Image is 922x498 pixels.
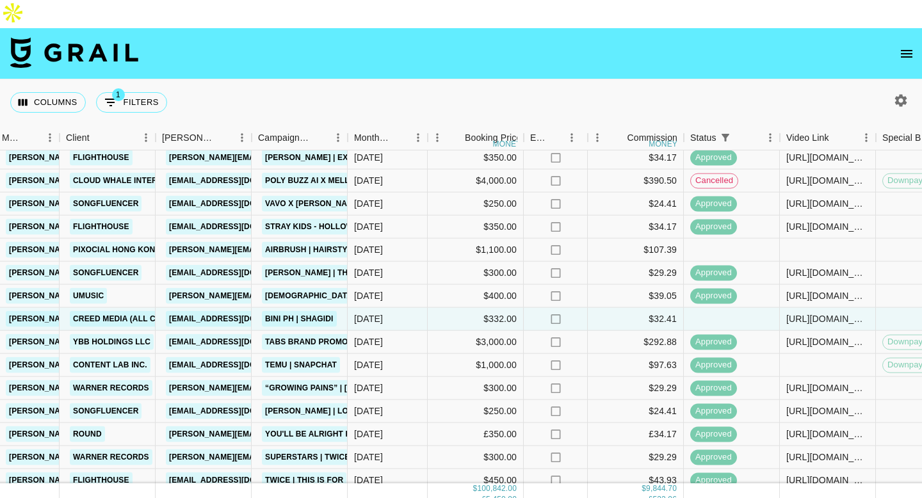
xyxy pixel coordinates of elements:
a: [PERSON_NAME][EMAIL_ADDRESS][DOMAIN_NAME] [6,403,214,419]
div: Jul '25 [354,312,383,325]
span: approved [690,405,737,417]
div: $43.93 [588,469,684,492]
a: Songfluencer [70,403,142,419]
div: $29.29 [588,377,684,400]
a: [PERSON_NAME][EMAIL_ADDRESS][PERSON_NAME][DOMAIN_NAME] [166,150,441,166]
a: [PERSON_NAME][EMAIL_ADDRESS][DOMAIN_NAME] [6,196,214,212]
button: Show filters [96,92,167,113]
button: Sort [391,129,408,147]
button: Sort [829,129,847,147]
div: Jul '25 [354,358,383,371]
span: approved [690,428,737,440]
a: Temu | Snapchat [262,357,340,373]
div: $332.00 [428,308,524,331]
div: https://www.tiktok.com/@steve_glezz0/video/7533368207273512200?_t=ZS-8yUuWcw1U76&_r=1 [786,451,869,463]
div: $ [642,483,646,494]
div: $4,000.00 [428,170,524,193]
div: Jul '25 [354,151,383,164]
img: Grail Talent [10,37,138,68]
a: BINI PH | Shagidi [262,311,337,327]
div: https://www.tiktok.com/@steve_glezz0/video/7528613203169807624?_t=ZS-8y9HAcSpxBK&_r=1 [786,289,869,302]
div: Jul '25 [354,382,383,394]
a: Flighthouse [70,219,133,235]
div: Jul '25 [354,405,383,417]
a: [EMAIL_ADDRESS][DOMAIN_NAME] [166,173,309,189]
a: [PERSON_NAME][EMAIL_ADDRESS][DOMAIN_NAME] [6,265,214,281]
span: cancelled [691,175,738,187]
a: [PERSON_NAME][EMAIL_ADDRESS][DOMAIN_NAME] [6,357,214,373]
a: Pixocial Hong Kong Limited [70,242,198,258]
div: https://www.tiktok.com/@ryanandangie/video/7529580916755254550?_t=ZN-8yDYrDiwuJD&_r=1 [786,428,869,440]
button: Menu [588,128,607,147]
button: Menu [328,128,348,147]
div: Jul '25 [354,451,383,463]
div: $34.17 [588,147,684,170]
a: Stray Kids - Hollow [262,219,357,235]
a: You'll Be Alright Kid - [PERSON_NAME] 🎵 [262,426,447,442]
div: 1 active filter [716,129,734,147]
div: Status [690,125,716,150]
button: Sort [90,129,108,147]
a: [PERSON_NAME][EMAIL_ADDRESS][DOMAIN_NAME] [6,472,214,488]
div: Commission [627,125,677,150]
a: [PERSON_NAME][EMAIL_ADDRESS][DOMAIN_NAME] [6,173,214,189]
a: [PERSON_NAME][EMAIL_ADDRESS][DOMAIN_NAME] [6,219,214,235]
a: [PERSON_NAME] | The Sofa [262,265,380,281]
div: $350.00 [428,147,524,170]
div: $107.39 [588,239,684,262]
span: 1 [112,88,125,101]
a: Warner Records [70,380,152,396]
div: £34.17 [588,423,684,446]
a: [PERSON_NAME][EMAIL_ADDRESS][PERSON_NAME][DOMAIN_NAME] [166,380,441,396]
a: Round [70,426,105,442]
div: $300.00 [428,446,524,469]
button: Sort [22,129,40,147]
div: $250.00 [428,400,524,423]
a: “Growing Pains” | [PERSON_NAME] [262,380,413,396]
button: Sort [548,129,566,147]
div: Jul '25 [354,474,383,486]
button: Menu [40,128,60,147]
button: Menu [136,128,156,147]
a: TWICE | This Is For [262,472,346,488]
div: https://www.tiktok.com/@meghancovv/video/7522978230442167607?_t=ZT-8xjJxQHEPKo&_r=1 [786,405,869,417]
div: https://www.tiktok.com/@steve_glezz0/video/7526001879931882770?_r=1&_t=ZS-8xxF9puj2Ek [786,474,869,486]
a: Songfluencer [70,196,142,212]
button: Menu [761,128,780,147]
a: [EMAIL_ADDRESS][DOMAIN_NAME] [166,472,309,488]
div: Campaign (Type) [258,125,311,150]
button: Sort [214,129,232,147]
a: [PERSON_NAME][EMAIL_ADDRESS][DOMAIN_NAME] [6,288,214,304]
div: £350.00 [428,423,524,446]
a: [EMAIL_ADDRESS][DOMAIN_NAME] [166,311,309,327]
div: Video Link [786,125,829,150]
a: [PERSON_NAME][EMAIL_ADDRESS][PERSON_NAME][DOMAIN_NAME] [166,288,441,304]
a: Warner Records [70,449,152,465]
span: approved [690,152,737,164]
div: https://www.tiktok.com/@tayoricci/video/7530159592311934222?_t=ZT-8yGDVad9z93&_r=1 [786,174,869,187]
button: Menu [408,128,428,147]
span: approved [690,221,737,233]
span: approved [690,359,737,371]
a: [PERSON_NAME] | EXTRA [262,150,368,166]
a: [PERSON_NAME][EMAIL_ADDRESS][PERSON_NAME][DOMAIN_NAME] [166,242,441,258]
div: $3,000.00 [428,331,524,354]
div: $32.41 [588,308,684,331]
div: https://www.tiktok.com/@meghancovv/video/7522978230442167607?_r=1&_t=ZT-8xjJxQHEPKo [786,266,869,279]
div: $29.29 [588,446,684,469]
a: [EMAIL_ADDRESS][DOMAIN_NAME] [166,334,309,350]
a: Content Lab Inc. [70,357,150,373]
button: Sort [734,129,752,147]
div: $34.17 [588,216,684,239]
div: $292.88 [588,331,684,354]
a: [PERSON_NAME][EMAIL_ADDRESS][DOMAIN_NAME] [6,334,214,350]
div: Jul '25 [354,335,383,348]
a: [EMAIL_ADDRESS][DOMAIN_NAME] [166,403,309,419]
a: [PERSON_NAME][EMAIL_ADDRESS][DOMAIN_NAME] [6,242,214,258]
div: Video Link [780,125,876,150]
button: Sort [311,129,328,147]
a: VAVO x [PERSON_NAME] | End of Time [262,196,422,212]
div: Manager [2,125,22,150]
div: $300.00 [428,377,524,400]
div: $24.41 [588,400,684,423]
